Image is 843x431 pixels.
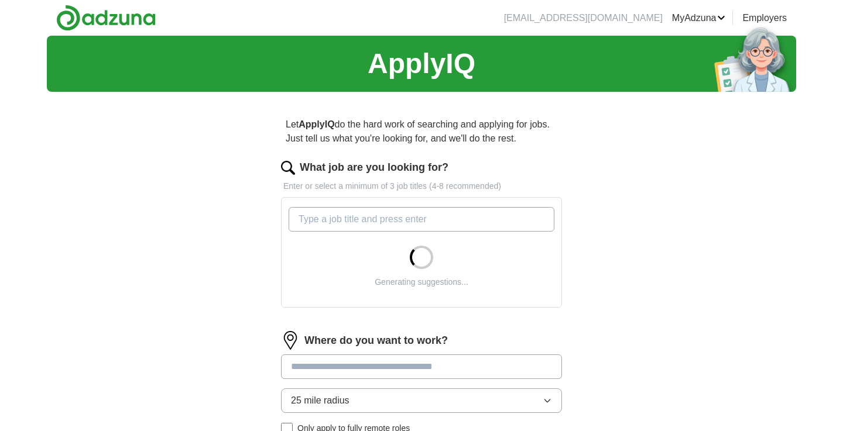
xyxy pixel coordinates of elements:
[375,276,468,288] div: Generating suggestions...
[56,5,156,31] img: Adzuna logo
[304,333,448,349] label: Where do you want to work?
[368,43,475,85] h1: ApplyIQ
[281,161,295,175] img: search.png
[672,11,726,25] a: MyAdzuna
[281,388,562,413] button: 25 mile radius
[300,160,448,175] label: What job are you looking for?
[281,331,300,350] img: location.png
[742,11,787,25] a: Employers
[291,394,349,408] span: 25 mile radius
[281,113,562,150] p: Let do the hard work of searching and applying for jobs. Just tell us what you're looking for, an...
[299,119,334,129] strong: ApplyIQ
[504,11,663,25] li: [EMAIL_ADDRESS][DOMAIN_NAME]
[281,180,562,192] p: Enter or select a minimum of 3 job titles (4-8 recommended)
[289,207,554,232] input: Type a job title and press enter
